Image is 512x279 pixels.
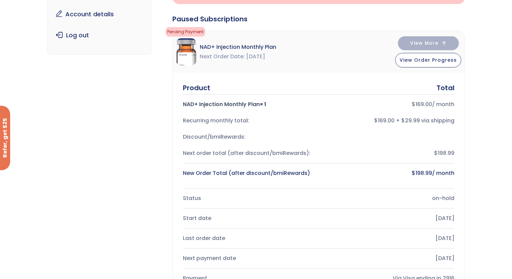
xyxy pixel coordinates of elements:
button: View Order Progress [395,53,461,67]
div: on-hold [324,194,454,203]
bdi: 169.00 [412,100,432,108]
div: Status [183,194,313,203]
bdi: 198.99 [412,169,432,177]
div: NAD+ Injection Monthly Plan [183,100,313,109]
span: View Order Progress [400,57,457,63]
img: NAD Injection [176,38,196,65]
div: $198.99 [324,148,454,158]
div: / month [324,168,454,178]
div: Recurring monthly total: [183,116,313,125]
div: Paused Subscriptions [172,14,465,24]
span: NAD+ Injection Monthly Plan [200,42,276,52]
div: Total [436,83,454,93]
div: [DATE] [324,254,454,263]
span: View More [410,41,439,45]
span: Pending Payment [166,27,205,37]
span: Next Order Date [200,52,245,61]
div: Next payment date [183,254,313,263]
div: Last order date [183,234,313,243]
a: Account details [52,7,146,21]
span: $ [412,100,415,108]
strong: × 1 [260,100,266,108]
span: $ [412,169,415,177]
div: [DATE] [324,214,454,223]
div: Product [183,83,210,93]
div: New Order Total (after discount/bmiRewards) [183,168,313,178]
button: View More [398,36,459,50]
div: Start date [183,214,313,223]
div: / month [324,100,454,109]
span: [DATE] [246,52,265,61]
a: Log out [52,28,146,42]
div: Discount/bmiRewards: [183,132,313,142]
div: [DATE] [324,234,454,243]
div: $169.00 + $29.99 via shipping [324,116,454,125]
div: Next order total (after discount/bmiRewards): [183,148,313,158]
